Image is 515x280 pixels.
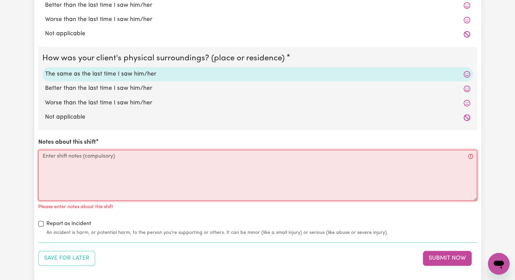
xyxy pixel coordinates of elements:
iframe: Button to launch messaging window [488,253,510,275]
label: Report as Incident [46,220,91,228]
legend: How was your client's physical surroundings? (place or residence) [42,52,287,64]
label: Worse than the last time I saw him/her [45,15,470,24]
label: Better than the last time I saw him/her [45,84,470,93]
label: Better than the last time I saw him/her [45,1,470,10]
label: Not applicable [45,113,470,122]
p: Please enter notes about this shift [38,203,113,211]
label: The same as the last time I saw him/her [45,70,470,79]
button: Submit your job report [423,251,472,266]
small: An incident is harm, or potential harm, to the person you're supporting or others. It can be mino... [46,229,477,236]
label: Notes about this shift [38,138,96,147]
label: Worse than the last time I saw him/her [45,99,470,107]
label: Not applicable [45,29,470,38]
button: Save your job report [38,251,95,266]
